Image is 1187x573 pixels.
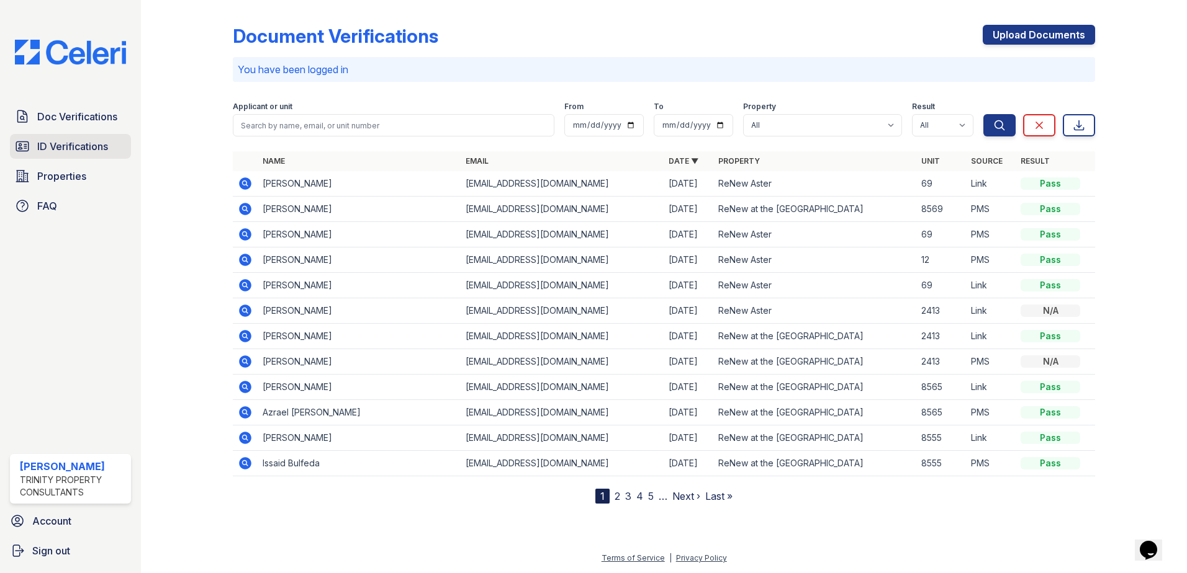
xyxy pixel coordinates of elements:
td: Issaid Bulfeda [258,451,461,476]
label: Applicant or unit [233,102,292,112]
a: Properties [10,164,131,189]
a: Unit [921,156,940,166]
div: | [669,553,672,562]
a: Next › [672,490,700,502]
td: [PERSON_NAME] [258,222,461,247]
td: Link [966,324,1016,349]
td: 69 [916,222,966,247]
td: [PERSON_NAME] [258,247,461,273]
td: ReNew at the [GEOGRAPHIC_DATA] [713,375,916,400]
td: PMS [966,400,1016,425]
div: 1 [595,489,610,504]
td: [DATE] [664,171,713,197]
td: [EMAIL_ADDRESS][DOMAIN_NAME] [461,298,664,324]
a: Doc Verifications [10,104,131,129]
td: [EMAIL_ADDRESS][DOMAIN_NAME] [461,349,664,375]
td: ReNew at the [GEOGRAPHIC_DATA] [713,349,916,375]
a: Source [971,156,1003,166]
td: 8565 [916,375,966,400]
td: Azrael [PERSON_NAME] [258,400,461,425]
td: 8569 [916,197,966,222]
div: Pass [1021,330,1080,342]
div: [PERSON_NAME] [20,459,126,474]
td: [PERSON_NAME] [258,349,461,375]
td: [DATE] [664,247,713,273]
a: Terms of Service [602,553,665,562]
td: [EMAIL_ADDRESS][DOMAIN_NAME] [461,273,664,298]
a: ID Verifications [10,134,131,159]
td: [DATE] [664,273,713,298]
a: Account [5,509,136,533]
label: To [654,102,664,112]
td: [EMAIL_ADDRESS][DOMAIN_NAME] [461,400,664,425]
span: Doc Verifications [37,109,117,124]
td: [PERSON_NAME] [258,171,461,197]
span: Sign out [32,543,70,558]
td: [EMAIL_ADDRESS][DOMAIN_NAME] [461,247,664,273]
td: Link [966,273,1016,298]
a: Date ▼ [669,156,698,166]
td: [PERSON_NAME] [258,197,461,222]
a: Property [718,156,760,166]
div: Pass [1021,279,1080,291]
td: [EMAIL_ADDRESS][DOMAIN_NAME] [461,197,664,222]
td: ReNew at the [GEOGRAPHIC_DATA] [713,324,916,349]
div: Trinity Property Consultants [20,474,126,499]
a: 3 [625,490,631,502]
label: Property [743,102,776,112]
td: [PERSON_NAME] [258,273,461,298]
div: Pass [1021,254,1080,266]
td: [EMAIL_ADDRESS][DOMAIN_NAME] [461,222,664,247]
div: Pass [1021,432,1080,444]
td: 12 [916,247,966,273]
td: ReNew Aster [713,273,916,298]
td: [DATE] [664,451,713,476]
div: Pass [1021,457,1080,469]
td: 69 [916,273,966,298]
td: [EMAIL_ADDRESS][DOMAIN_NAME] [461,425,664,451]
a: 5 [648,490,654,502]
td: [EMAIL_ADDRESS][DOMAIN_NAME] [461,375,664,400]
span: Account [32,513,71,528]
td: ReNew Aster [713,247,916,273]
label: From [564,102,584,112]
a: Result [1021,156,1050,166]
td: ReNew Aster [713,298,916,324]
a: Last » [705,490,733,502]
td: [EMAIL_ADDRESS][DOMAIN_NAME] [461,451,664,476]
td: [DATE] [664,298,713,324]
a: Sign out [5,538,136,563]
td: Link [966,375,1016,400]
div: Pass [1021,177,1080,190]
a: 4 [636,490,643,502]
td: [PERSON_NAME] [258,298,461,324]
td: [DATE] [664,222,713,247]
td: ReNew at the [GEOGRAPHIC_DATA] [713,197,916,222]
span: FAQ [37,198,57,213]
td: Link [966,171,1016,197]
td: Link [966,425,1016,451]
a: FAQ [10,193,131,218]
td: 8565 [916,400,966,425]
td: PMS [966,349,1016,375]
td: Link [966,298,1016,324]
a: Email [466,156,489,166]
p: You have been logged in [238,62,1090,77]
td: ReNew at the [GEOGRAPHIC_DATA] [713,400,916,425]
span: Properties [37,169,86,184]
td: [EMAIL_ADDRESS][DOMAIN_NAME] [461,171,664,197]
td: [DATE] [664,324,713,349]
span: … [659,489,667,504]
a: 2 [615,490,620,502]
td: [DATE] [664,425,713,451]
div: Pass [1021,203,1080,215]
div: N/A [1021,304,1080,317]
td: PMS [966,451,1016,476]
a: Upload Documents [983,25,1095,45]
td: ReNew at the [GEOGRAPHIC_DATA] [713,425,916,451]
div: Pass [1021,228,1080,241]
td: [PERSON_NAME] [258,425,461,451]
td: 2413 [916,324,966,349]
td: [DATE] [664,197,713,222]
